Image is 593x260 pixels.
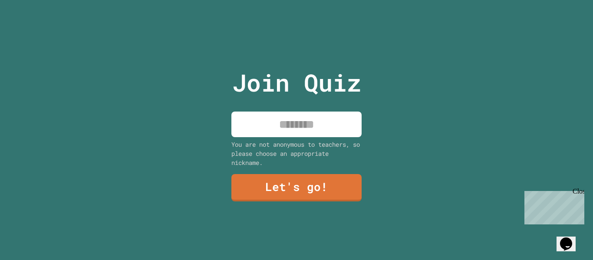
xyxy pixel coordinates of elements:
a: Let's go! [231,174,362,201]
iframe: chat widget [521,188,584,224]
div: You are not anonymous to teachers, so please choose an appropriate nickname. [231,140,362,167]
p: Join Quiz [232,65,361,101]
div: Chat with us now!Close [3,3,60,55]
iframe: chat widget [557,225,584,251]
